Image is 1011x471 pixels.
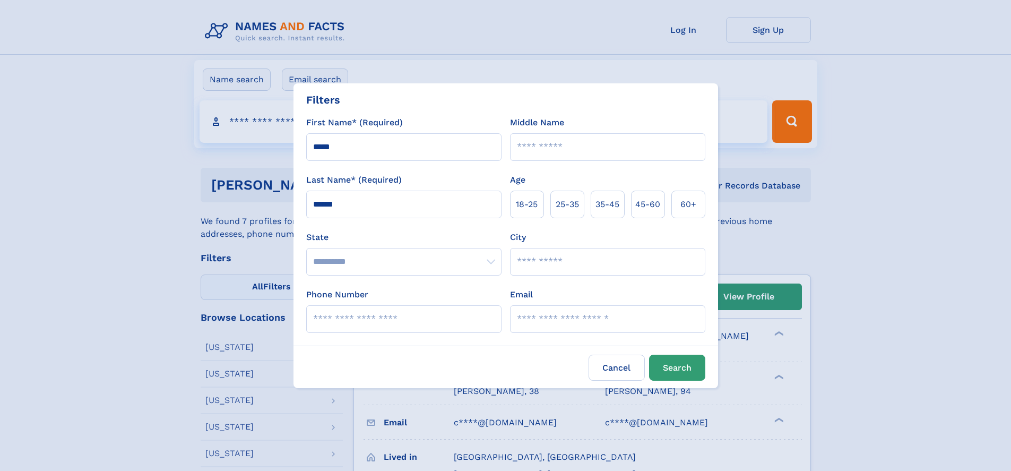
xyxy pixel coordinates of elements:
[635,198,660,211] span: 45‑60
[510,231,526,244] label: City
[510,116,564,129] label: Middle Name
[306,231,502,244] label: State
[589,355,645,381] label: Cancel
[516,198,538,211] span: 18‑25
[595,198,619,211] span: 35‑45
[306,92,340,108] div: Filters
[306,288,368,301] label: Phone Number
[556,198,579,211] span: 25‑35
[510,174,525,186] label: Age
[306,174,402,186] label: Last Name* (Required)
[680,198,696,211] span: 60+
[649,355,705,381] button: Search
[306,116,403,129] label: First Name* (Required)
[510,288,533,301] label: Email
